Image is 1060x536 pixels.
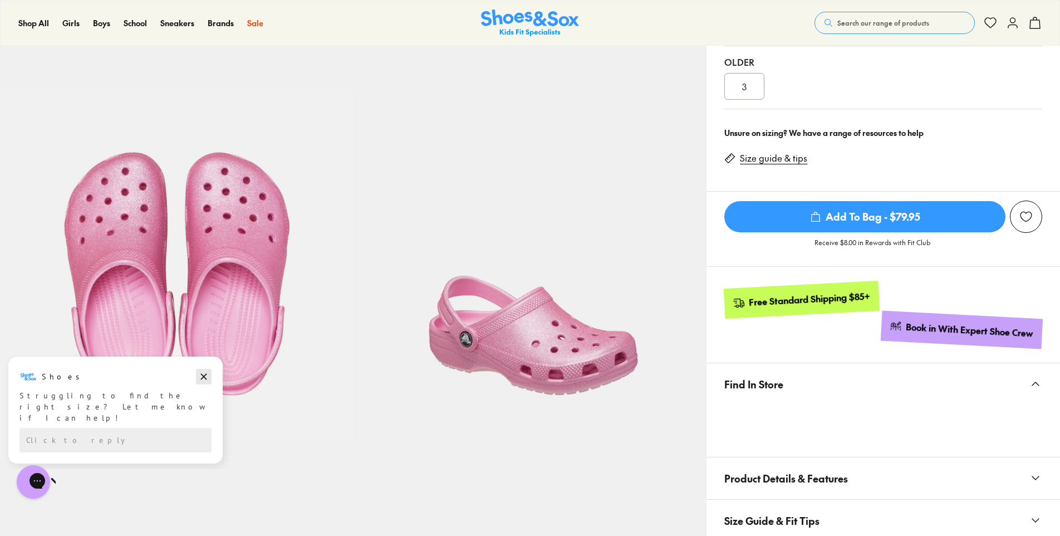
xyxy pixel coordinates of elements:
div: Unsure on sizing? We have a range of resources to help [724,127,1042,139]
span: Product Details & Features [724,462,848,495]
a: Sale [247,17,263,29]
button: Add to Wishlist [1010,201,1042,233]
a: Sneakers [160,17,194,29]
a: Brands [208,17,234,29]
h3: Shoes [42,16,86,27]
span: Shop All [18,17,49,28]
span: Find In Store [724,368,783,401]
iframe: Gorgias live chat messenger [11,461,56,503]
div: Struggling to find the right size? Let me know if I can help! [19,35,212,69]
a: Free Standard Shipping $85+ [724,281,880,319]
p: Receive $8.00 in Rewards with Fit Club [814,237,930,257]
a: School [124,17,147,29]
span: School [124,17,147,28]
a: Shoes & Sox [481,9,579,37]
button: Find In Store [706,363,1060,405]
a: Girls [62,17,80,29]
div: Book in With Expert Shoe Crew [906,321,1034,340]
a: Boys [93,17,110,29]
iframe: Find in Store [724,405,1042,444]
span: Sneakers [160,17,194,28]
span: 3 [742,80,747,93]
img: 7-502857_1 [354,87,707,441]
span: Girls [62,17,80,28]
div: Older [724,55,1042,69]
button: Search our range of products [814,12,975,34]
a: Shop All [18,17,49,29]
span: Sale [247,17,263,28]
button: Dismiss campaign [196,14,212,30]
span: Search our range of products [837,18,929,28]
button: Product Details & Features [706,457,1060,499]
a: Book in With Expert Shoe Crew [881,310,1043,349]
span: Brands [208,17,234,28]
span: Boys [93,17,110,28]
div: Message from Shoes. Struggling to find the right size? Let me know if I can help! [8,13,223,69]
img: SNS_Logo_Responsive.svg [481,9,579,37]
div: Free Standard Shipping $85+ [749,290,871,308]
span: Add To Bag - $79.95 [724,201,1005,232]
div: Reply to the campaigns [19,73,212,98]
div: Campaign message [8,2,223,109]
a: Size guide & tips [740,152,807,164]
button: Add To Bag - $79.95 [724,201,1005,233]
img: Shoes logo [19,13,37,31]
